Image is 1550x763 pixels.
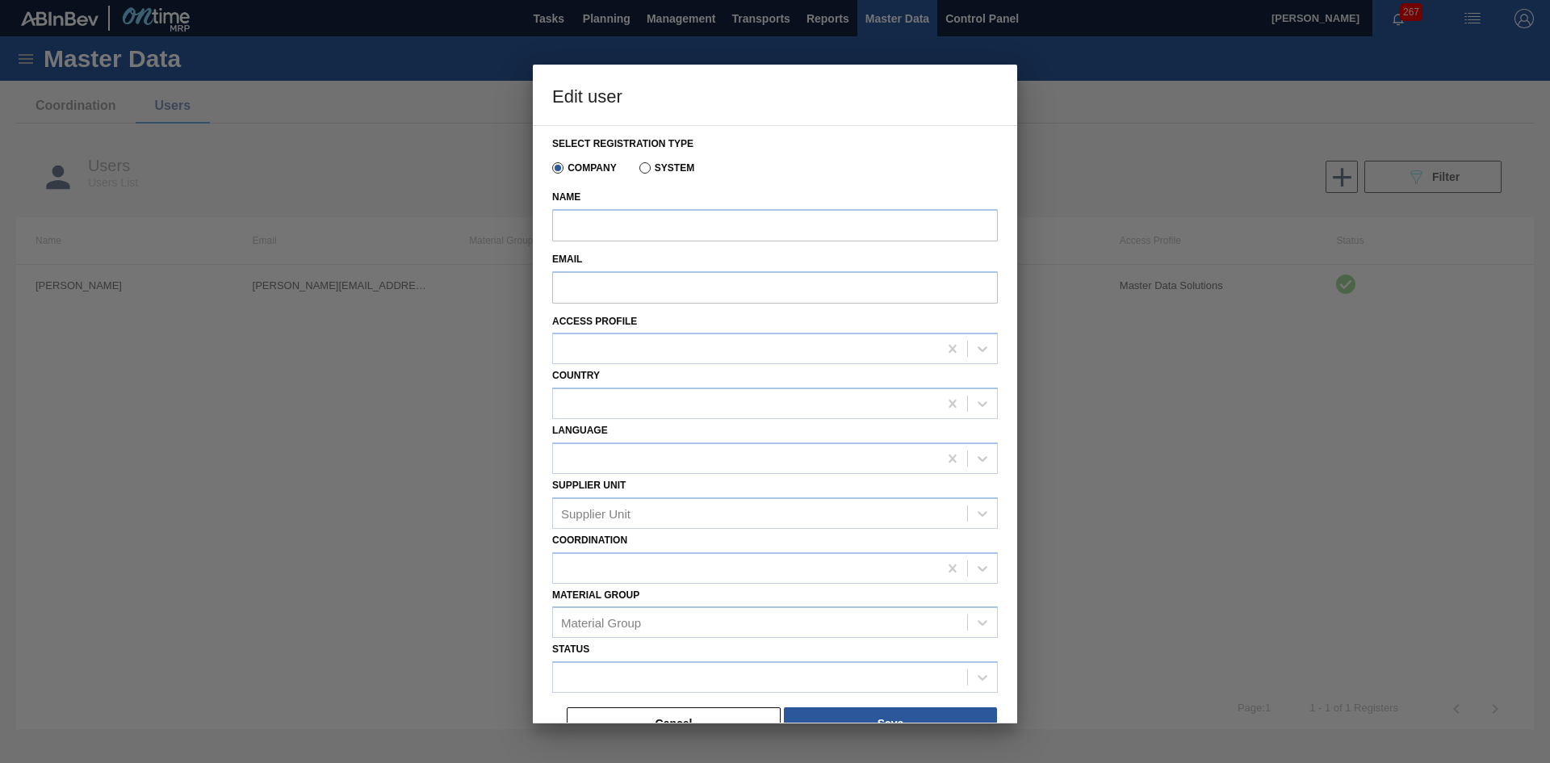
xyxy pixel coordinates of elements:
[639,162,695,174] label: System
[552,644,589,655] label: Status
[552,589,639,601] label: Material Group
[533,65,1017,126] h3: Edit user
[552,162,617,174] label: Company
[784,707,997,740] button: Save
[552,316,637,327] label: Access Profile
[552,186,998,209] label: Name
[561,616,641,630] div: Material Group
[552,370,600,381] label: Country
[567,707,781,740] button: Cancel
[552,425,608,436] label: Language
[561,506,630,520] div: Supplier Unit
[552,535,627,546] label: Coordination
[552,138,693,149] label: Select registration type
[552,248,998,271] label: Email
[552,480,626,491] label: Supplier Unit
